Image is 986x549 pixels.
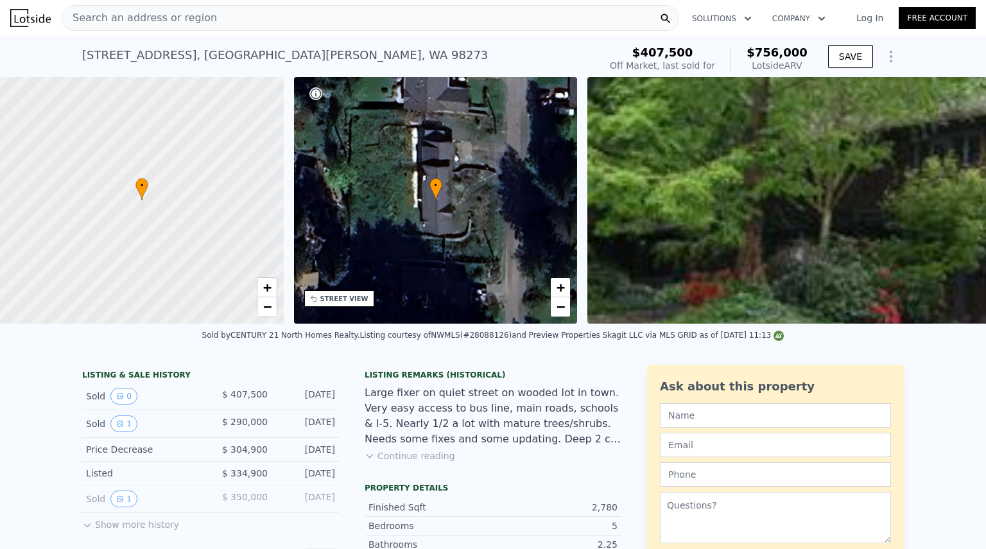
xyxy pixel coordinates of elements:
img: Lotside [10,9,51,27]
div: Bedrooms [368,519,493,532]
img: NWMLS Logo [774,331,784,341]
span: $756,000 [747,46,808,59]
div: Lotside ARV [747,59,808,72]
div: STREET VIEW [320,294,368,304]
div: [DATE] [278,415,335,432]
div: LISTING & SALE HISTORY [82,370,339,383]
span: $ 290,000 [222,417,268,427]
div: 2,780 [493,501,618,514]
div: [DATE] [278,491,335,507]
button: Show more history [82,513,179,531]
div: • [135,178,148,200]
div: Sold [86,415,200,432]
div: Listing courtesy of NWMLS (#28088126) and Preview Properties Skagit LLC via MLS GRID as of [DATE]... [360,331,784,340]
div: [DATE] [278,467,335,480]
div: Sold [86,388,200,405]
div: 5 [493,519,618,532]
div: Off Market, last sold for [610,59,715,72]
button: SAVE [828,45,873,68]
span: − [263,299,271,315]
button: Show Options [878,44,904,69]
a: Zoom in [257,278,277,297]
a: Zoom out [551,297,570,317]
input: Phone [660,462,891,487]
input: Name [660,403,891,428]
div: [DATE] [278,443,335,456]
div: Sold [86,491,200,507]
span: $ 350,000 [222,492,268,502]
button: Company [762,7,836,30]
div: Listing Remarks (Historical) [365,370,621,380]
div: Price Decrease [86,443,200,456]
div: • [429,178,442,200]
a: Zoom in [551,278,570,297]
input: Email [660,433,891,457]
button: View historical data [110,415,137,432]
a: Log In [841,12,899,24]
div: Finished Sqft [368,501,493,514]
a: Zoom out [257,297,277,317]
div: [STREET_ADDRESS] , [GEOGRAPHIC_DATA][PERSON_NAME] , WA 98273 [82,46,488,64]
div: Ask about this property [660,378,891,396]
div: [DATE] [278,388,335,405]
div: Listed [86,467,200,480]
span: • [429,180,442,191]
div: Large fixer on quiet street on wooded lot in town. Very easy access to bus line, main roads, scho... [365,385,621,447]
button: Solutions [682,7,762,30]
span: $ 334,900 [222,468,268,478]
div: Property details [365,483,621,493]
span: Search an address or region [62,10,217,26]
span: + [557,279,565,295]
a: Free Account [899,7,976,29]
span: + [263,279,271,295]
button: View historical data [110,491,137,507]
span: − [557,299,565,315]
span: $407,500 [632,46,693,59]
div: Sold by CENTURY 21 North Homes Realty . [202,331,360,340]
span: $ 407,500 [222,389,268,399]
button: Continue reading [365,449,455,462]
span: $ 304,900 [222,444,268,455]
span: • [135,180,148,191]
button: View historical data [110,388,137,405]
